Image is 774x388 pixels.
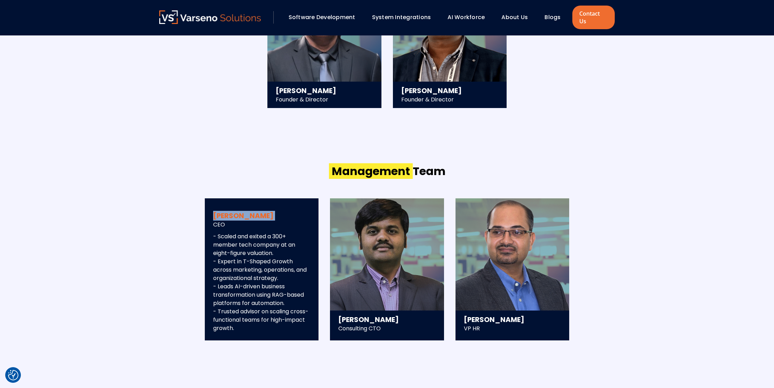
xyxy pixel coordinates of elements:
[401,96,499,108] div: Founder & Director
[159,10,261,24] img: Varseno Solutions – Product Engineering & IT Services
[444,11,494,23] div: AI Workforce
[276,86,373,96] h3: [PERSON_NAME]
[501,13,528,21] a: About Us
[289,13,355,21] a: Software Development
[285,11,365,23] div: Software Development
[213,211,311,221] h3: [PERSON_NAME]
[464,324,561,340] div: VP HR
[338,324,436,340] div: Consulting CTO
[213,232,311,332] p: - Scaled and exited a 300+ member tech company at an eight-figure valuation. - Expert in T-Shaped...
[572,6,615,29] a: Contact Us
[372,13,431,21] a: System Integrations
[213,221,311,237] div: CEO
[8,370,18,380] button: Cookie Settings
[8,370,18,380] img: Revisit consent button
[464,315,561,324] h3: [PERSON_NAME]
[545,13,561,21] a: Blogs
[541,11,570,23] div: Blogs
[369,11,441,23] div: System Integrations
[329,163,413,179] span: Management
[338,315,436,324] h3: [PERSON_NAME]
[329,164,445,179] h2: Team
[448,13,485,21] a: AI Workforce
[276,96,373,108] div: Founder & Director
[401,86,499,96] h3: [PERSON_NAME]
[498,11,538,23] div: About Us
